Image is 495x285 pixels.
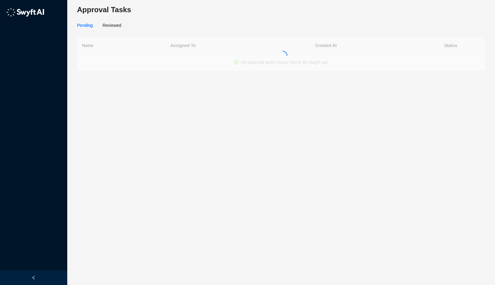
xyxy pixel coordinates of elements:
[77,5,485,15] h3: Approval Tasks
[77,22,93,29] div: Pending
[31,276,36,280] span: left
[278,51,287,60] span: loading
[102,22,121,29] div: Reviewed
[6,8,44,17] img: logo-05li4sbe.png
